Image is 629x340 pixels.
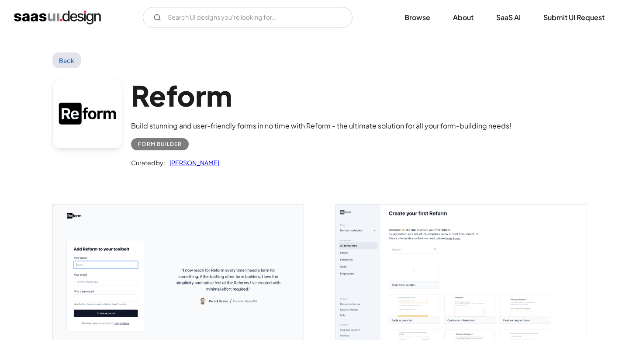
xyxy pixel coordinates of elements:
[131,79,511,112] h1: Reform
[138,139,182,149] div: Form Builder
[131,157,165,168] div: Curated by:
[143,7,353,28] input: Search UI designs you're looking for...
[14,10,101,24] a: home
[52,52,81,68] a: Back
[143,7,353,28] form: Email Form
[394,8,441,27] a: Browse
[131,121,511,131] div: Build stunning and user-friendly forms in no time with Reform - the ultimate solution for all you...
[486,8,531,27] a: SaaS Ai
[442,8,484,27] a: About
[533,8,615,27] a: Submit UI Request
[165,157,219,168] a: [PERSON_NAME]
